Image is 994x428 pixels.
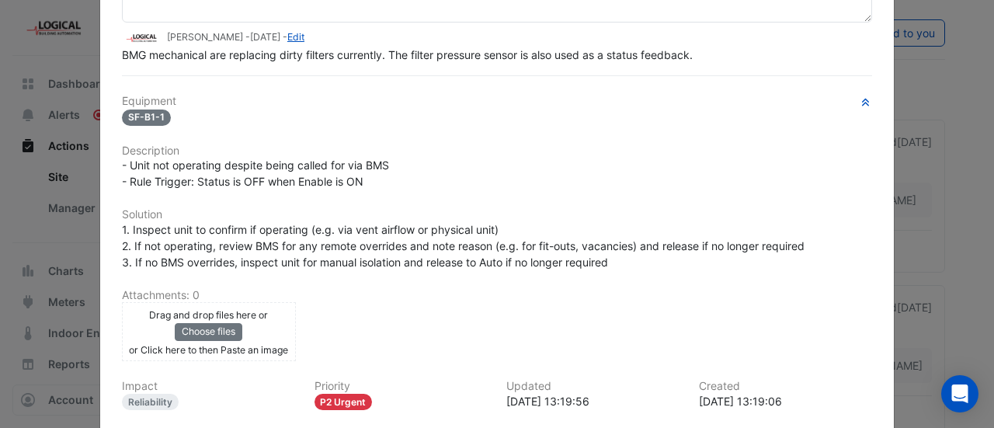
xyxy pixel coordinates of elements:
div: [DATE] 13:19:06 [699,393,873,409]
h6: Attachments: 0 [122,289,872,302]
div: [DATE] 13:19:56 [506,393,680,409]
div: Open Intercom Messenger [941,375,978,412]
a: Edit [287,31,304,43]
h6: Priority [315,380,488,393]
h6: Equipment [122,95,872,108]
h6: Created [699,380,873,393]
h6: Description [122,144,872,158]
span: SF-B1-1 [122,110,171,126]
h6: Updated [506,380,680,393]
small: [PERSON_NAME] - - [167,30,304,44]
span: - Unit not operating despite being called for via BMS - Rule Trigger: Status is OFF when Enable i... [122,158,389,188]
span: BMG mechanical are replacing dirty filters currently. The filter pressure sensor is also used as ... [122,48,693,61]
h6: Impact [122,380,296,393]
small: Drag and drop files here or [149,309,268,321]
span: 1. Inspect unit to confirm if operating (e.g. via vent airflow or physical unit) 2. If not operat... [122,223,805,269]
h6: Solution [122,208,872,221]
button: Choose files [175,323,242,340]
img: Logical Building Automation [122,30,161,47]
span: 2025-08-26 13:19:56 [250,31,280,43]
div: Reliability [122,394,179,410]
div: P2 Urgent [315,394,373,410]
small: or Click here to then Paste an image [129,344,288,356]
